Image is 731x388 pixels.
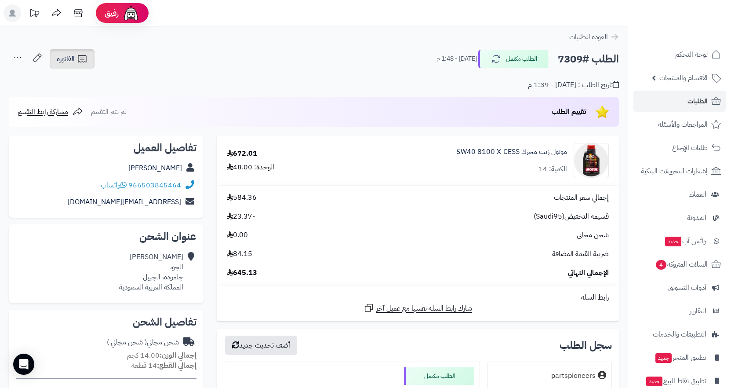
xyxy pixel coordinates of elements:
span: 645.13 [227,268,257,278]
span: تقييم الطلب [552,106,586,117]
span: قسيمة التخفيض(Saudi95) [534,212,609,222]
a: التقارير [633,300,726,322]
span: رفيق [105,8,119,18]
span: جديد [655,353,672,363]
strong: إجمالي القطع: [157,360,196,371]
span: تطبيق المتجر [655,351,706,364]
span: شارك رابط السلة نفسها مع عميل آخر [376,304,472,314]
span: المراجعات والأسئلة [658,118,708,131]
div: شحن مجاني [107,337,179,348]
span: الأقسام والمنتجات [659,72,708,84]
a: أدوات التسويق [633,277,726,298]
span: جديد [646,377,662,386]
img: 1755183090-image%20(2)-90x90.webp [574,143,608,178]
small: 14 قطعة [131,360,196,371]
a: تطبيق المتجرجديد [633,347,726,368]
small: [DATE] - 1:48 م [436,55,477,63]
h3: سجل الطلب [560,340,612,351]
button: الطلب مكتمل [478,50,549,68]
span: إشعارات التحويلات البنكية [641,165,708,177]
span: طلبات الإرجاع [672,142,708,154]
a: إشعارات التحويلات البنكية [633,161,726,182]
h2: الطلب #7309 [558,50,619,68]
div: رابط السلة [220,293,615,303]
a: شارك رابط السلة نفسها مع عميل آخر [364,303,472,314]
span: لوحة التحكم [675,48,708,61]
a: العملاء [633,184,726,205]
span: أدوات التسويق [668,282,706,294]
a: واتساب [101,180,127,190]
div: 672.01 [227,149,257,159]
span: وآتس آب [664,235,706,247]
h2: عنوان الشحن [16,231,196,242]
a: طلبات الإرجاع [633,137,726,158]
span: الفاتورة [57,54,75,64]
span: السلات المتروكة [655,258,708,271]
a: العودة للطلبات [569,32,619,42]
button: أضف تحديث جديد [225,336,297,355]
div: الوحدة: 48.00 [227,162,274,172]
strong: إجمالي الوزن: [160,350,196,361]
span: الإجمالي النهائي [568,268,609,278]
span: 4 [655,260,667,270]
a: مشاركة رابط التقييم [18,106,83,117]
div: [PERSON_NAME] الجو، جلموده، الجبيل المملكة العربية السعودية [119,252,183,292]
span: العودة للطلبات [569,32,608,42]
a: تحديثات المنصة [23,4,45,24]
a: وآتس آبجديد [633,231,726,252]
small: 14.00 كجم [127,350,196,361]
a: لوحة التحكم [633,44,726,65]
span: الطلبات [687,95,708,107]
span: جديد [665,237,681,246]
div: الطلب مكتمل [404,367,474,385]
span: تطبيق نقاط البيع [645,375,706,387]
a: المراجعات والأسئلة [633,114,726,135]
span: إجمالي سعر المنتجات [554,193,609,203]
div: partspioneers [551,371,596,381]
h2: تفاصيل العميل [16,143,196,153]
a: [EMAIL_ADDRESS][DOMAIN_NAME] [68,197,181,207]
span: -23.37 [227,212,255,222]
a: موتول زيت محرك 5W40 8100 X-CESS [456,147,567,157]
span: التقارير [690,305,706,317]
div: الكمية: 14 [538,164,567,174]
span: مشاركة رابط التقييم [18,106,68,117]
h2: تفاصيل الشحن [16,317,196,327]
span: ( شحن مجاني ) [107,337,147,348]
div: Open Intercom Messenger [13,354,34,375]
span: 84.15 [227,249,252,259]
a: [PERSON_NAME] [128,163,182,173]
a: المدونة [633,207,726,228]
a: الفاتورة [50,49,95,69]
a: الطلبات [633,91,726,112]
a: 966503845464 [128,180,181,190]
span: 0.00 [227,230,248,240]
div: تاريخ الطلب : [DATE] - 1:39 م [528,80,619,90]
span: المدونة [687,212,706,224]
span: العملاء [689,188,706,201]
span: لم يتم التقييم [91,106,127,117]
span: التطبيقات والخدمات [653,328,706,340]
a: التطبيقات والخدمات [633,324,726,345]
span: شحن مجاني [577,230,609,240]
img: ai-face.png [122,4,140,22]
span: ضريبة القيمة المضافة [552,249,609,259]
span: 584.36 [227,193,257,203]
a: السلات المتروكة4 [633,254,726,275]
